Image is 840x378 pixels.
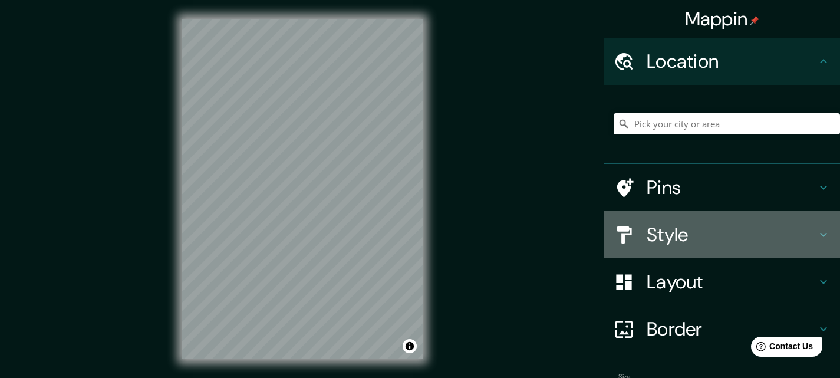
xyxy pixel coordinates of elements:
h4: Location [647,50,816,73]
h4: Pins [647,176,816,199]
div: Location [604,38,840,85]
input: Pick your city or area [614,113,840,134]
h4: Style [647,223,816,246]
canvas: Map [182,19,423,359]
h4: Layout [647,270,816,294]
div: Layout [604,258,840,305]
div: Style [604,211,840,258]
button: Toggle attribution [403,339,417,353]
h4: Mappin [685,7,760,31]
h4: Border [647,317,816,341]
div: Pins [604,164,840,211]
img: pin-icon.png [750,16,759,25]
iframe: Help widget launcher [735,332,827,365]
div: Border [604,305,840,353]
